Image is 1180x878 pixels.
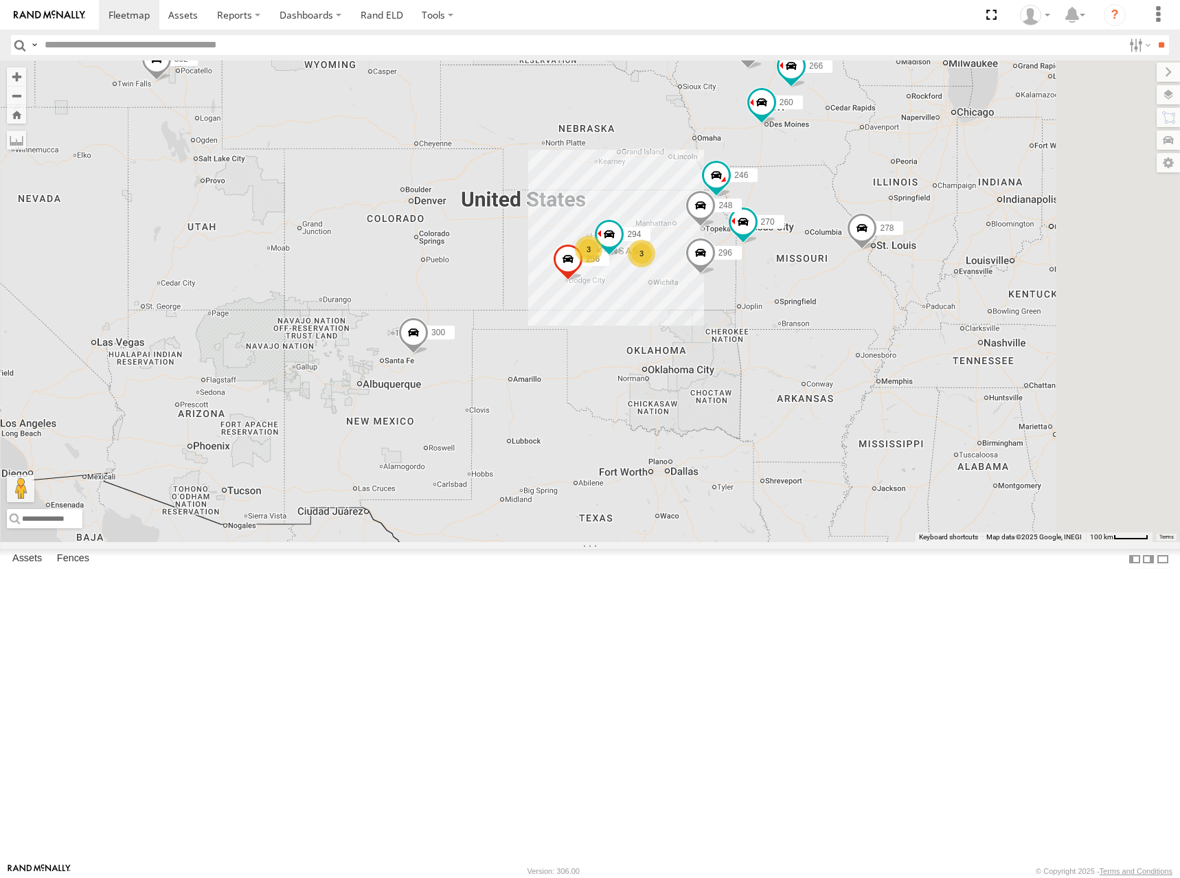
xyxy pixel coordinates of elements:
span: 248 [718,200,732,210]
a: Terms and Conditions [1100,867,1172,875]
button: Keyboard shortcuts [919,532,978,542]
span: 266 [809,60,823,70]
span: 300 [431,327,445,337]
button: Zoom in [7,67,26,86]
label: Dock Summary Table to the Right [1142,549,1155,569]
span: 294 [627,229,641,238]
button: Zoom Home [7,105,26,124]
span: 278 [880,223,894,233]
button: Drag Pegman onto the map to open Street View [7,475,34,502]
label: Assets [5,550,49,569]
label: Dock Summary Table to the Left [1128,549,1142,569]
a: Visit our Website [8,864,71,878]
span: 246 [734,170,748,179]
span: 296 [718,248,732,258]
div: 3 [575,236,602,263]
label: Map Settings [1157,153,1180,172]
img: rand-logo.svg [14,10,85,20]
label: Measure [7,131,26,150]
div: Version: 306.00 [527,867,580,875]
span: 256 [586,254,600,263]
label: Search Filter Options [1124,35,1153,55]
label: Fences [50,550,96,569]
label: Hide Summary Table [1156,549,1170,569]
span: 100 km [1090,533,1113,541]
button: Map Scale: 100 km per 47 pixels [1086,532,1153,542]
span: 270 [761,217,775,227]
div: Shane Miller [1015,5,1055,25]
span: 260 [780,97,793,106]
label: Search Query [29,35,40,55]
button: Zoom out [7,86,26,105]
span: 302 [174,54,188,64]
i: ? [1104,4,1126,26]
div: 3 [628,240,655,267]
div: © Copyright 2025 - [1036,867,1172,875]
span: Map data ©2025 Google, INEGI [986,533,1082,541]
a: Terms (opens in new tab) [1159,534,1174,539]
